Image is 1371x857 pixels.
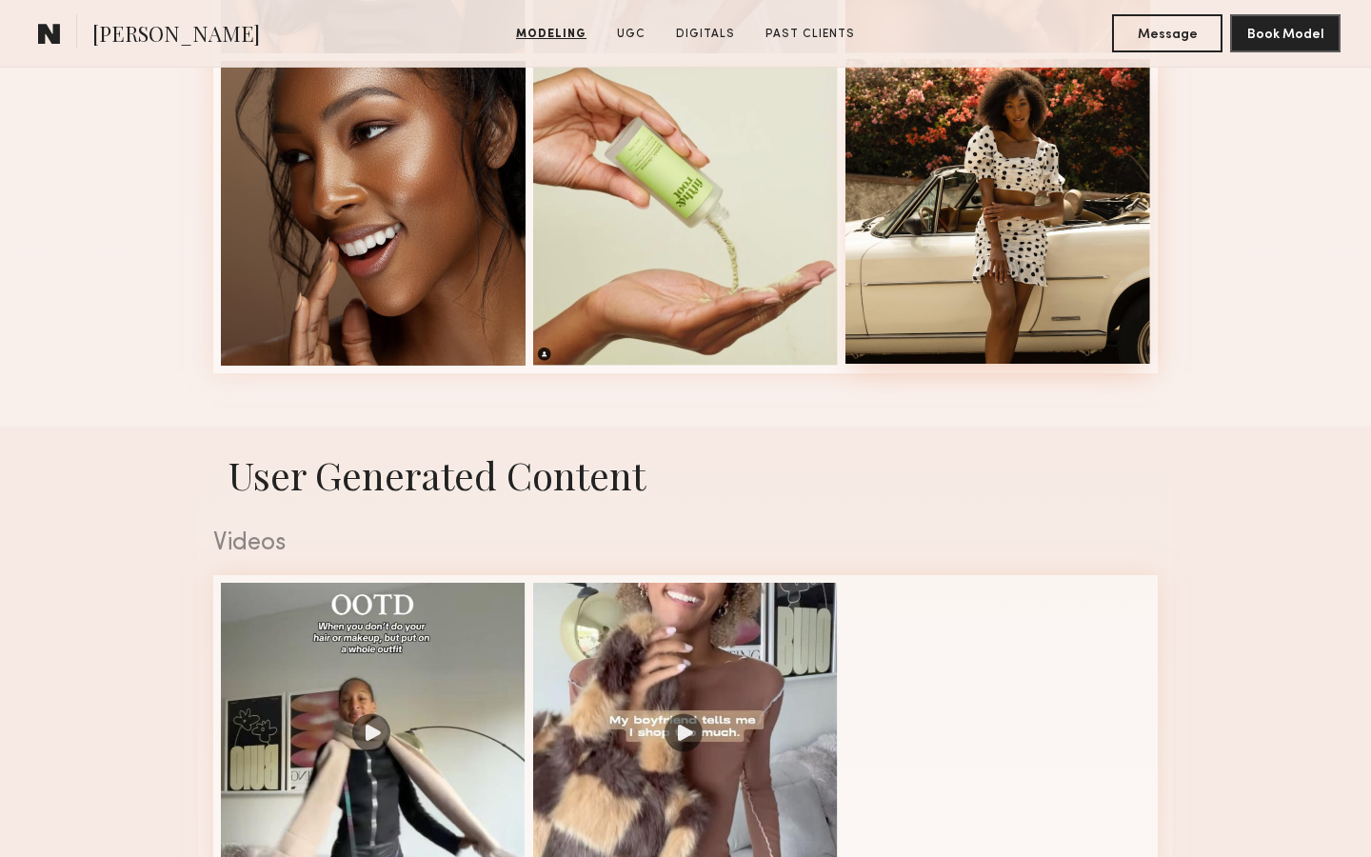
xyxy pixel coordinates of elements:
[92,19,260,52] span: [PERSON_NAME]
[213,531,1158,556] div: Videos
[668,26,743,43] a: Digitals
[508,26,594,43] a: Modeling
[1112,14,1222,52] button: Message
[758,26,863,43] a: Past Clients
[609,26,653,43] a: UGC
[198,449,1173,500] h1: User Generated Content
[1230,14,1341,52] button: Book Model
[1230,25,1341,41] a: Book Model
